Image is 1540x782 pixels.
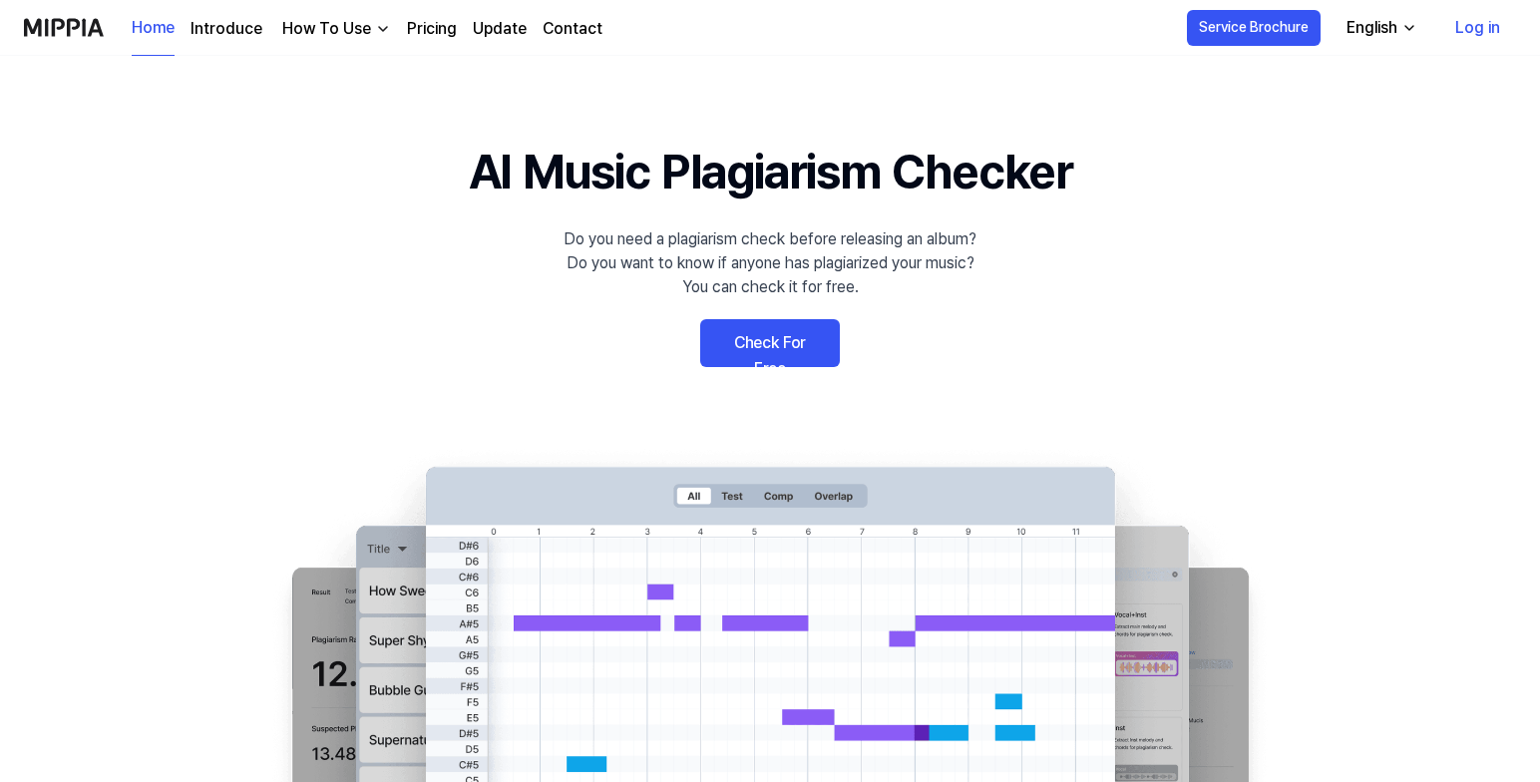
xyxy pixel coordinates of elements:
[700,319,840,367] a: Check For Free
[473,17,527,41] a: Update
[1343,16,1401,40] div: English
[191,17,262,41] a: Introduce
[407,17,457,41] a: Pricing
[278,17,375,41] div: How To Use
[1331,8,1429,48] button: English
[278,17,391,41] button: How To Use
[375,21,391,37] img: down
[469,136,1072,207] h1: AI Music Plagiarism Checker
[543,17,602,41] a: Contact
[564,227,976,299] div: Do you need a plagiarism check before releasing an album? Do you want to know if anyone has plagi...
[132,1,175,56] a: Home
[1187,10,1321,46] button: Service Brochure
